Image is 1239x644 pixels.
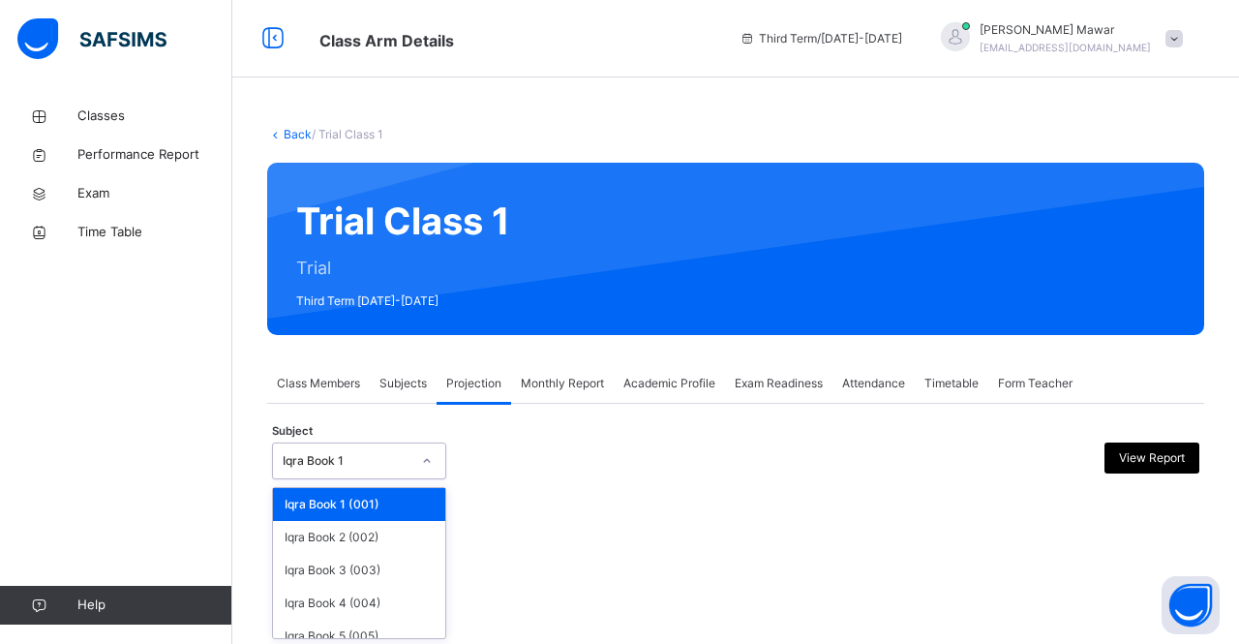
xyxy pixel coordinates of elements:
span: Projection [446,375,501,392]
span: Subject [272,423,313,440]
span: Help [77,596,231,615]
span: Third Term [DATE]-[DATE] [296,292,510,310]
button: Open asap [1162,576,1220,634]
span: Attendance [842,375,905,392]
div: Iqra Book 1 (001) [273,488,445,521]
div: Iqra Book 1 [283,452,410,470]
span: Performance Report [77,145,232,165]
img: safsims [17,18,166,59]
div: Iqra Book 4 (004) [273,587,445,620]
span: Form Teacher [998,375,1073,392]
span: Academic Profile [623,375,715,392]
span: Timetable [924,375,979,392]
span: [PERSON_NAME] Mawar [980,21,1151,39]
span: [EMAIL_ADDRESS][DOMAIN_NAME] [980,42,1151,53]
a: Back [284,127,312,141]
span: Classes [77,107,232,126]
div: Iqra Book 2 (002) [273,521,445,554]
span: Monthly Report [521,375,604,392]
span: View Report [1119,449,1185,467]
div: Iqra Book 3 (003) [273,554,445,587]
div: Hafiz AbdullahMawar [922,21,1193,56]
span: Exam Readiness [735,375,823,392]
span: session/term information [740,30,902,47]
span: / Trial Class 1 [312,127,383,141]
span: Time Table [77,223,232,242]
span: Exam [77,184,232,203]
span: Class Members [277,375,360,392]
span: Subjects [379,375,427,392]
span: Class Arm Details [319,31,454,50]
